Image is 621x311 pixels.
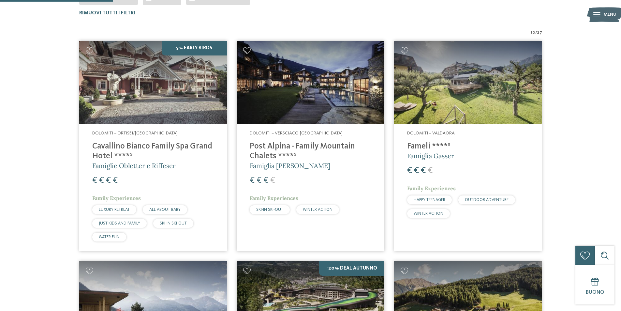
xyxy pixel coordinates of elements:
a: Cercate un hotel per famiglie? Qui troverete solo i migliori! Dolomiti – Versciaco-[GEOGRAPHIC_DA... [237,41,384,251]
span: Family Experiences [407,185,456,192]
span: € [106,176,111,185]
span: JUST KIDS AND FAMILY [99,221,140,225]
h4: Post Alpina - Family Mountain Chalets ****ˢ [250,142,371,161]
span: € [99,176,104,185]
span: / [535,29,537,36]
span: OUTDOOR ADVENTURE [465,198,509,202]
span: € [250,176,255,185]
span: € [92,176,97,185]
h4: Cavallino Bianco Family Spa Grand Hotel ****ˢ [92,142,214,161]
a: Cercate un hotel per famiglie? Qui troverete solo i migliori! Dolomiti – Valdaora Fameli ****ˢ Fa... [394,41,542,251]
span: WATER FUN [99,235,120,239]
a: Cercate un hotel per famiglie? Qui troverete solo i migliori! 5% Early Birds Dolomiti – Ortisei/[... [79,41,227,251]
span: WINTER ACTION [414,211,443,216]
span: ALL ABOUT BABY [149,208,181,212]
span: Family Experiences [250,195,298,201]
span: Dolomiti – Valdaora [407,131,455,135]
span: € [407,166,412,175]
span: SKI-IN SKI-OUT [160,221,187,225]
span: € [113,176,118,185]
span: Famiglia [PERSON_NAME] [250,162,330,170]
span: Rimuovi tutti i filtri [79,10,135,16]
a: Buono [575,265,614,304]
span: Family Experiences [92,195,141,201]
span: € [263,176,268,185]
span: HAPPY TEENAGER [414,198,445,202]
span: 10 [531,29,535,36]
span: Dolomiti – Ortisei/[GEOGRAPHIC_DATA] [92,131,178,135]
img: Family Spa Grand Hotel Cavallino Bianco ****ˢ [79,41,227,124]
span: WINTER ACTION [303,208,333,212]
span: € [414,166,419,175]
span: SKI-IN SKI-OUT [256,208,283,212]
span: Famiglia Gasser [407,152,454,160]
span: € [270,176,275,185]
span: € [428,166,433,175]
span: Famiglie Obletter e Riffeser [92,162,176,170]
span: € [421,166,426,175]
span: 27 [537,29,542,36]
img: Cercate un hotel per famiglie? Qui troverete solo i migliori! [394,41,542,124]
span: Dolomiti – Versciaco-[GEOGRAPHIC_DATA] [250,131,343,135]
span: LUXURY RETREAT [99,208,130,212]
span: € [257,176,261,185]
img: Post Alpina - Family Mountain Chalets ****ˢ [237,41,384,124]
span: Buono [586,290,604,295]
